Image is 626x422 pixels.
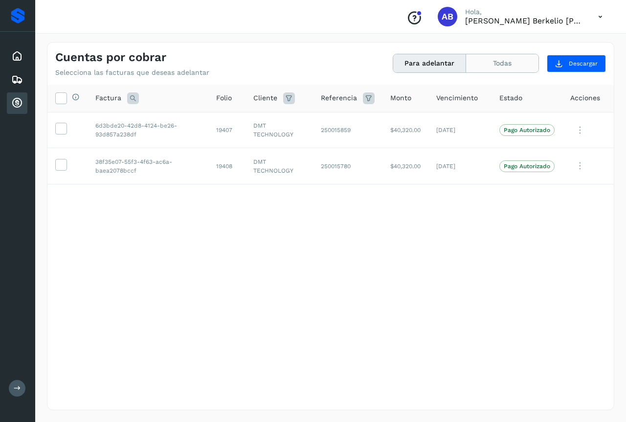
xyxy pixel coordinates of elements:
span: Cliente [253,93,277,103]
td: DMT TECHNOLOGY [246,112,313,148]
div: Embarques [7,69,27,90]
td: $40,320.00 [382,148,428,184]
td: 6d3bde20-42d8-4124-be26-93d857a238df [88,112,208,148]
td: 38f35e07-55f3-4f63-ac6a-baea2078bccf [88,148,208,184]
td: DMT TECHNOLOGY [246,148,313,184]
div: Cuentas por cobrar [7,92,27,114]
span: Vencimiento [436,93,478,103]
span: Referencia [321,93,357,103]
td: 250015780 [313,148,382,184]
td: 250015859 [313,112,382,148]
p: Hola, [465,8,582,16]
span: Estado [499,93,522,103]
td: [DATE] [428,148,492,184]
span: Descargar [569,59,598,68]
button: Todas [466,54,538,72]
span: Factura [95,93,121,103]
button: Para adelantar [393,54,466,72]
button: Descargar [547,55,606,72]
p: Pago Autorizado [504,163,550,170]
td: 19408 [208,148,246,184]
td: [DATE] [428,112,492,148]
p: Selecciona las facturas que deseas adelantar [55,68,209,77]
p: Pago Autorizado [504,127,550,133]
div: Inicio [7,45,27,67]
span: Monto [390,93,411,103]
span: Acciones [570,93,600,103]
h4: Cuentas por cobrar [55,50,166,65]
td: 19407 [208,112,246,148]
span: Folio [216,93,232,103]
p: Arturo Berkelio Martinez Hernández [465,16,582,25]
td: $40,320.00 [382,112,428,148]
